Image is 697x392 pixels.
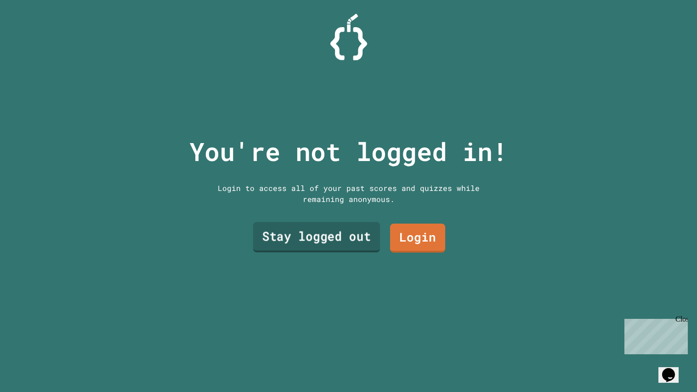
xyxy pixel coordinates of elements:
iframe: chat widget [621,315,688,354]
img: Logo.svg [330,14,367,60]
a: Stay logged out [253,222,380,252]
div: Chat with us now!Close [4,4,63,58]
a: Login [390,224,445,253]
iframe: chat widget [658,355,688,383]
div: Login to access all of your past scores and quizzes while remaining anonymous. [211,183,487,205]
p: You're not logged in! [189,133,508,171]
